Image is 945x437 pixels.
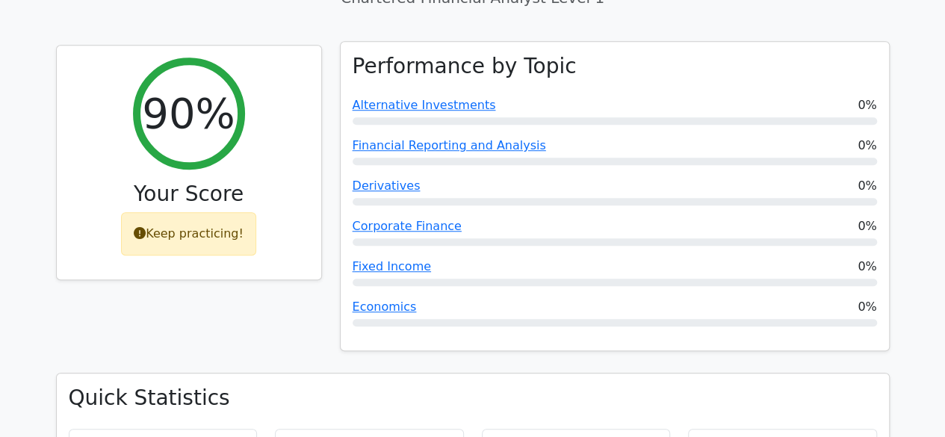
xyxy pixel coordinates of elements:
h3: Your Score [69,182,309,207]
a: Economics [353,300,417,314]
span: 0% [858,298,876,316]
span: 0% [858,137,876,155]
a: Financial Reporting and Analysis [353,138,546,152]
div: Keep practicing! [121,212,256,255]
a: Derivatives [353,179,421,193]
span: 0% [858,96,876,114]
span: 0% [858,258,876,276]
span: 0% [858,217,876,235]
h3: Performance by Topic [353,54,577,79]
a: Corporate Finance [353,219,462,233]
h3: Quick Statistics [69,385,877,411]
h2: 90% [142,88,235,138]
a: Alternative Investments [353,98,496,112]
span: 0% [858,177,876,195]
a: Fixed Income [353,259,431,273]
